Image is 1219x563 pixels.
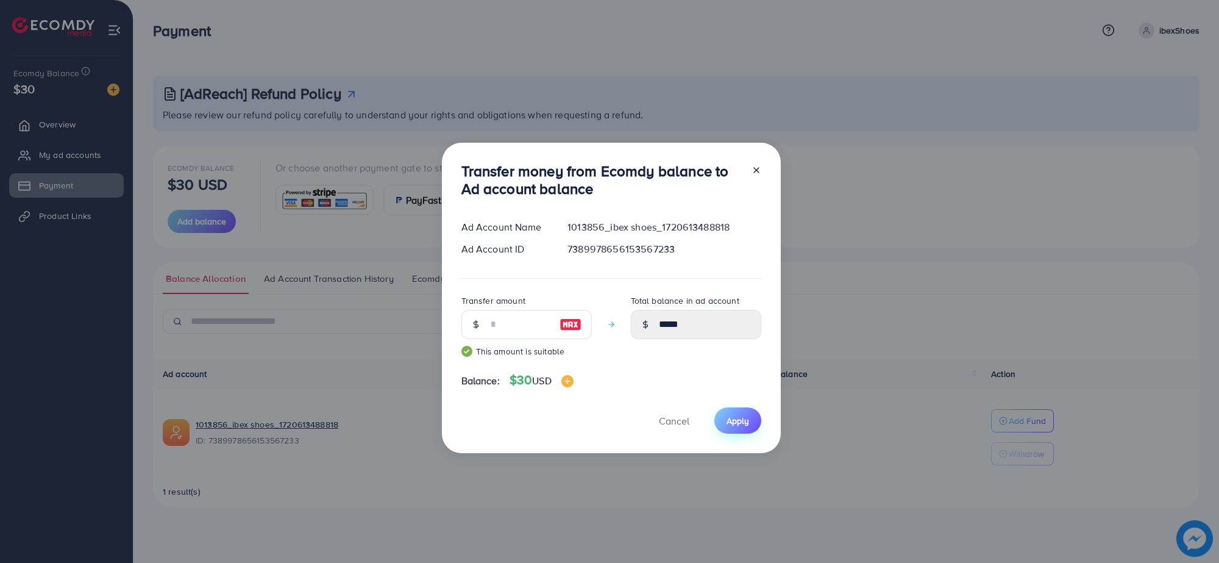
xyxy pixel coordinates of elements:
span: Apply [727,415,749,427]
img: image [560,317,581,332]
img: guide [461,346,472,357]
span: USD [532,374,551,387]
label: Transfer amount [461,295,525,307]
div: 7389978656153567233 [558,242,770,256]
label: Total balance in ad account [631,295,739,307]
h3: Transfer money from Ecomdy balance to Ad account balance [461,162,742,198]
div: 1013856_ibex shoes_1720613488818 [558,220,770,234]
h4: $30 [510,373,574,388]
button: Cancel [644,407,705,434]
span: Balance: [461,374,500,388]
button: Apply [714,407,761,434]
small: This amount is suitable [461,345,592,357]
div: Ad Account Name [452,220,558,234]
span: Cancel [659,414,689,428]
img: image [561,375,574,387]
div: Ad Account ID [452,242,558,256]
